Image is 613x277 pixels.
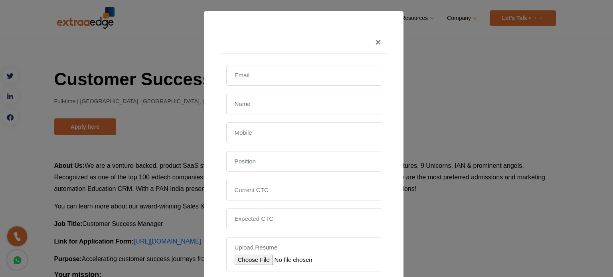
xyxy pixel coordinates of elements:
span: × [375,37,381,47]
input: Name [226,94,381,114]
button: Close [369,31,387,53]
input: Expected CTC [226,208,381,229]
label: Upload Resume [235,244,373,251]
input: Position [226,151,381,172]
input: Mobile [226,122,381,143]
input: Email [226,65,381,86]
input: Current CTC [226,180,381,200]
